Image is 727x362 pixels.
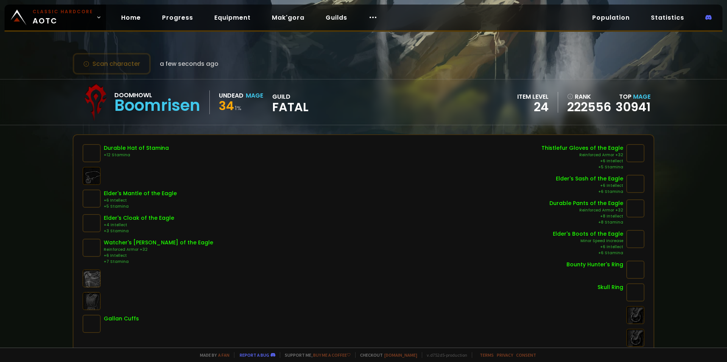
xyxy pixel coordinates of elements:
[626,175,644,193] img: item-7370
[83,315,101,333] img: item-2032
[83,190,101,208] img: item-7367
[553,230,623,238] div: Elder's Boots of the Eagle
[598,283,623,291] div: Skull Ring
[219,91,243,100] div: Undead
[553,244,623,250] div: +6 Intellect
[645,10,690,25] a: Statistics
[156,10,199,25] a: Progress
[114,100,200,111] div: Boomrisen
[567,92,611,101] div: rank
[73,53,151,75] button: Scan character
[422,352,467,358] span: v. d752d5 - production
[83,239,101,257] img: item-14180
[480,352,494,358] a: Terms
[355,352,417,358] span: Checkout
[556,189,623,195] div: +6 Stamina
[516,352,536,358] a: Consent
[626,261,644,279] img: item-5351
[104,214,174,222] div: Elder's Cloak of the Eagle
[313,352,351,358] a: Buy me a coffee
[541,152,623,158] div: Reinforced Armor +32
[235,104,242,112] small: 1 %
[549,213,623,219] div: +8 Intellect
[104,247,213,253] div: Reinforced Armor +32
[280,352,351,358] span: Support me,
[104,222,174,228] div: +4 Intellect
[219,97,234,114] span: 34
[626,230,644,248] img: item-7354
[549,219,623,225] div: +8 Stamina
[549,207,623,213] div: Reinforced Armor +32
[208,10,257,25] a: Equipment
[556,183,623,189] div: +6 Intellect
[246,91,263,100] div: Mage
[33,8,93,26] span: AOTC
[33,8,93,15] small: Classic Hardcore
[517,92,549,101] div: item level
[633,92,651,101] span: Mage
[586,10,636,25] a: Population
[541,144,623,152] div: Thistlefur Gloves of the Eagle
[104,152,169,158] div: +12 Stamina
[517,101,549,113] div: 24
[104,144,169,152] div: Durable Hat of Stamina
[616,92,651,101] div: Top
[553,250,623,256] div: +6 Stamina
[83,144,101,162] img: item-10289
[104,228,174,234] div: +3 Stamina
[567,101,611,113] a: 222556
[115,10,147,25] a: Home
[553,238,623,244] div: Minor Speed Increase
[218,352,229,358] a: a fan
[541,164,623,170] div: +5 Stamina
[5,5,106,30] a: Classic HardcoreAOTC
[626,199,644,218] img: item-9825
[104,197,177,204] div: +6 Intellect
[541,158,623,164] div: +6 Intellect
[83,214,101,232] img: item-7356
[104,239,213,247] div: Watcher's [PERSON_NAME] of the Eagle
[626,144,644,162] img: item-14199
[104,253,213,259] div: +6 Intellect
[195,352,229,358] span: Made by
[240,352,269,358] a: Report a bug
[556,175,623,183] div: Elder's Sash of the Eagle
[272,92,309,113] div: guild
[272,101,309,113] span: Fatal
[497,352,513,358] a: Privacy
[616,98,651,115] a: 30941
[549,199,623,207] div: Durable Pants of the Eagle
[114,90,200,100] div: Doomhowl
[160,59,218,68] span: a few seconds ago
[104,259,213,265] div: +7 Stamina
[104,204,177,210] div: +5 Stamina
[320,10,353,25] a: Guilds
[104,315,139,323] div: Gallan Cuffs
[266,10,310,25] a: Mak'gora
[104,190,177,197] div: Elder's Mantle of the Eagle
[566,261,623,269] div: Bounty Hunter's Ring
[626,283,644,301] img: item-3739
[384,352,417,358] a: [DOMAIN_NAME]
